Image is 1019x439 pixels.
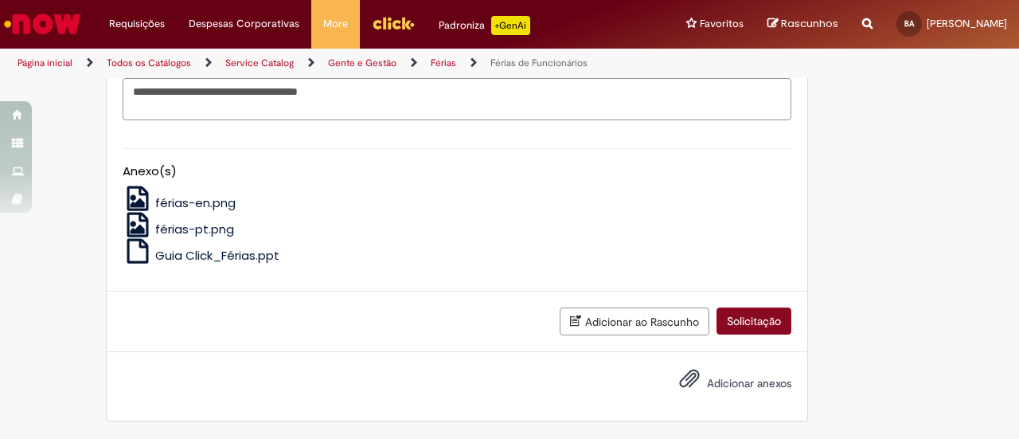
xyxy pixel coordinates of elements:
[323,16,348,32] span: More
[155,247,279,264] span: Guia Click_Férias.ppt
[700,16,744,32] span: Favoritos
[2,8,84,40] img: ServiceNow
[123,221,235,237] a: férias-pt.png
[490,57,588,69] a: Férias de Funcionários
[18,57,72,69] a: Página inicial
[328,57,396,69] a: Gente e Gestão
[431,57,456,69] a: Férias
[439,16,530,35] div: Padroniza
[372,11,415,35] img: click_logo_yellow_360x200.png
[675,364,704,401] button: Adicionar anexos
[491,16,530,35] p: +GenAi
[107,57,191,69] a: Todos os Catálogos
[560,308,709,335] button: Adicionar ao Rascunho
[707,376,791,390] span: Adicionar anexos
[123,78,791,120] textarea: Descrição
[12,49,667,78] ul: Trilhas de página
[123,247,280,264] a: Guia Click_Férias.ppt
[767,17,838,32] a: Rascunhos
[904,18,914,29] span: BA
[189,16,299,32] span: Despesas Corporativas
[123,194,236,211] a: férias-en.png
[123,165,791,178] h5: Anexo(s)
[927,17,1007,30] span: [PERSON_NAME]
[109,16,165,32] span: Requisições
[155,221,234,237] span: férias-pt.png
[155,194,236,211] span: férias-en.png
[225,57,294,69] a: Service Catalog
[716,308,791,335] button: Solicitação
[781,16,838,31] span: Rascunhos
